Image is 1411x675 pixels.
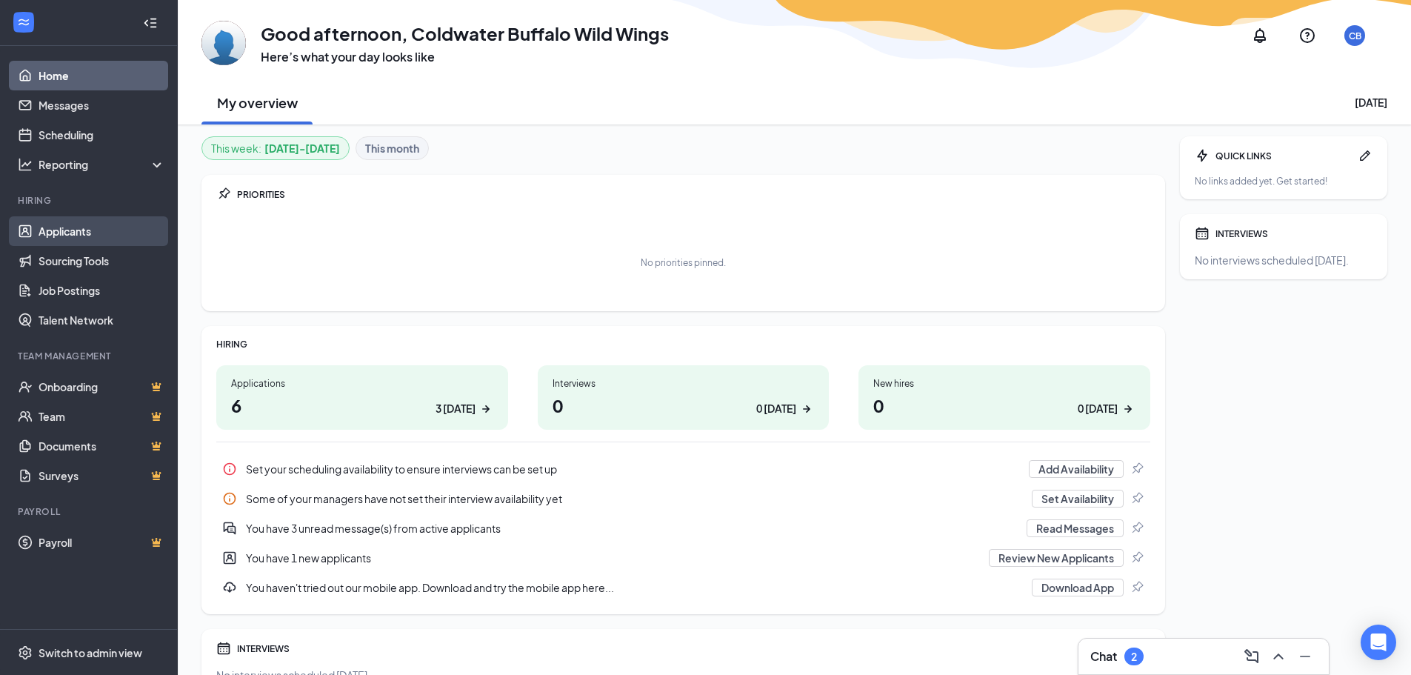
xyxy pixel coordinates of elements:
a: Messages [39,90,165,120]
svg: Settings [18,645,33,660]
h2: My overview [217,93,298,112]
div: No priorities pinned. [641,256,726,269]
b: This month [365,140,419,156]
h1: Good afternoon, Coldwater Buffalo Wild Wings [261,21,669,46]
div: 3 [DATE] [436,401,476,416]
div: You have 3 unread message(s) from active applicants [216,513,1150,543]
a: Applications63 [DATE]ArrowRight [216,365,508,430]
div: New hires [873,377,1135,390]
a: TeamCrown [39,402,165,431]
svg: DoubleChatActive [222,521,237,536]
svg: Analysis [18,157,33,172]
div: No interviews scheduled [DATE]. [1195,253,1372,267]
a: Talent Network [39,305,165,335]
h1: 0 [553,393,815,418]
h1: 0 [873,393,1135,418]
a: OnboardingCrown [39,372,165,402]
a: Sourcing Tools [39,246,165,276]
div: You have 1 new applicants [216,543,1150,573]
div: Applications [231,377,493,390]
div: INTERVIEWS [1215,227,1372,240]
svg: ArrowRight [478,402,493,416]
a: Interviews00 [DATE]ArrowRight [538,365,830,430]
svg: Pin [216,187,231,202]
a: Scheduling [39,120,165,150]
svg: ChevronUp [1270,648,1287,665]
h3: Here’s what your day looks like [261,49,669,65]
a: InfoSome of your managers have not set their interview availability yetSet AvailabilityPin [216,484,1150,513]
svg: Minimize [1296,648,1314,665]
svg: ArrowRight [1121,402,1135,416]
h3: Chat [1090,648,1117,665]
svg: Info [222,462,237,476]
svg: Info [222,491,237,506]
a: InfoSet your scheduling availability to ensure interviews can be set upAdd AvailabilityPin [216,454,1150,484]
a: DoubleChatActiveYou have 3 unread message(s) from active applicantsRead MessagesPin [216,513,1150,543]
button: Review New Applicants [989,549,1124,567]
div: Set your scheduling availability to ensure interviews can be set up [216,454,1150,484]
div: PRIORITIES [237,188,1150,201]
div: Set your scheduling availability to ensure interviews can be set up [246,462,1020,476]
div: You haven't tried out our mobile app. Download and try the mobile app here... [216,573,1150,602]
b: [DATE] - [DATE] [264,140,340,156]
div: CB [1349,30,1361,42]
svg: Pin [1130,491,1144,506]
svg: Calendar [1195,226,1210,241]
div: HIRING [216,338,1150,350]
div: No links added yet. Get started! [1195,175,1372,187]
div: INTERVIEWS [237,642,1150,655]
svg: Pin [1130,580,1144,595]
div: You have 1 new applicants [246,551,980,565]
div: Team Management [18,350,162,362]
div: You haven't tried out our mobile app. Download and try the mobile app here... [246,580,1023,595]
button: ComposeMessage [1240,645,1264,668]
div: Some of your managers have not set their interview availability yet [216,484,1150,513]
div: [DATE] [1355,95,1387,110]
a: UserEntityYou have 1 new applicantsReview New ApplicantsPin [216,543,1150,573]
h1: 6 [231,393,493,418]
svg: Pin [1130,551,1144,565]
div: This week : [211,140,340,156]
button: Read Messages [1027,519,1124,537]
svg: WorkstreamLogo [16,15,31,30]
div: Switch to admin view [39,645,142,660]
svg: Calendar [216,641,231,656]
a: SurveysCrown [39,461,165,491]
a: DownloadYou haven't tried out our mobile app. Download and try the mobile app here...Download AppPin [216,573,1150,602]
a: Applicants [39,216,165,246]
button: Set Availability [1032,490,1124,508]
a: PayrollCrown [39,528,165,557]
a: Job Postings [39,276,165,305]
svg: UserEntity [222,551,237,565]
svg: Pin [1130,462,1144,476]
a: DocumentsCrown [39,431,165,461]
div: 0 [DATE] [1078,401,1118,416]
div: Open Intercom Messenger [1361,625,1396,660]
div: Interviews [553,377,815,390]
svg: Notifications [1251,27,1269,44]
div: Payroll [18,505,162,518]
svg: Bolt [1195,148,1210,163]
div: Reporting [39,157,166,172]
a: Home [39,61,165,90]
a: New hires00 [DATE]ArrowRight [858,365,1150,430]
svg: Download [222,580,237,595]
div: Some of your managers have not set their interview availability yet [246,491,1023,506]
svg: ComposeMessage [1243,648,1261,665]
div: 2 [1131,651,1137,663]
svg: QuestionInfo [1298,27,1316,44]
img: Coldwater Buffalo Wild Wings [201,21,246,65]
div: 0 [DATE] [756,401,796,416]
div: You have 3 unread message(s) from active applicants [246,521,1018,536]
div: QUICK LINKS [1215,150,1352,162]
button: Minimize [1293,645,1317,668]
div: Hiring [18,194,162,207]
svg: Collapse [143,16,158,30]
button: ChevronUp [1267,645,1290,668]
button: Download App [1032,579,1124,596]
svg: Pen [1358,148,1372,163]
button: Add Availability [1029,460,1124,478]
svg: ArrowRight [799,402,814,416]
svg: Pin [1130,521,1144,536]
